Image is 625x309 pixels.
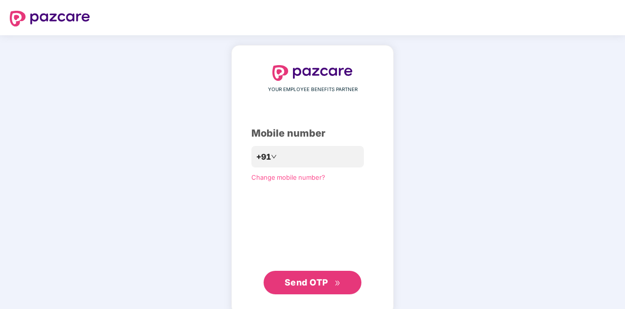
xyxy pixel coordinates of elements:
span: YOUR EMPLOYEE BENEFITS PARTNER [268,86,357,94]
span: +91 [256,151,271,163]
img: logo [272,65,353,81]
span: Send OTP [285,277,328,287]
div: Mobile number [251,126,374,141]
span: double-right [335,280,341,286]
button: Send OTPdouble-right [264,271,361,294]
a: Change mobile number? [251,173,325,181]
img: logo [10,11,90,26]
span: down [271,154,277,160]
